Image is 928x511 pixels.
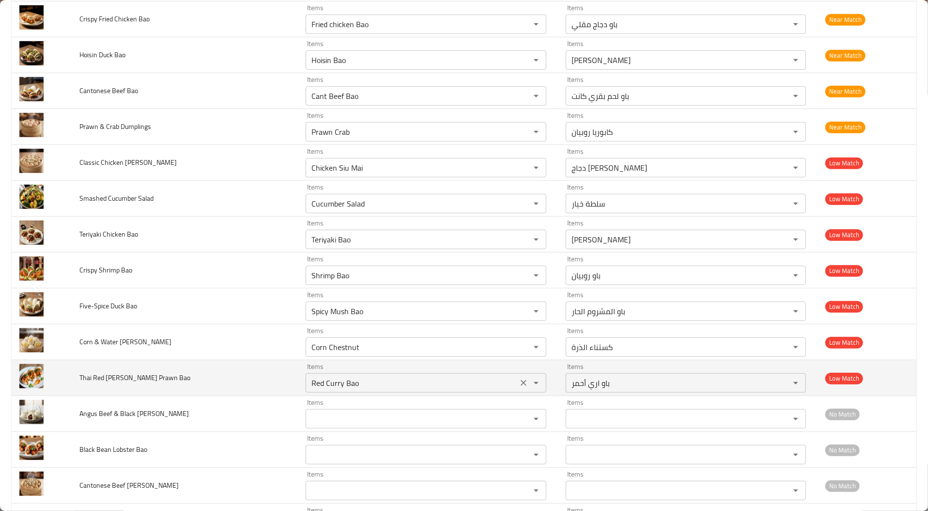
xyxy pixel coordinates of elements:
[19,221,44,245] img: Teriyaki Chicken Bao
[529,161,543,175] button: Open
[529,89,543,103] button: Open
[825,229,863,240] span: Low Match
[789,17,803,31] button: Open
[789,412,803,426] button: Open
[825,409,860,420] span: No Match
[19,149,44,173] img: Classic Chicken Siu Mai
[789,340,803,354] button: Open
[789,448,803,462] button: Open
[529,484,543,497] button: Open
[79,300,137,312] span: Five-Spice Duck Bao
[19,400,44,424] img: Angus Beef & Black Bean Bao
[529,197,543,210] button: Open
[789,53,803,67] button: Open
[529,269,543,282] button: Open
[79,192,154,205] span: Smashed Cucumber Salad
[19,41,44,65] img: Hoisin Duck Bao
[79,84,138,97] span: Cantonese Beef Bao
[517,376,530,390] button: Clear
[789,197,803,210] button: Open
[79,371,190,384] span: Thai Red [PERSON_NAME] Prawn Bao
[529,17,543,31] button: Open
[79,407,189,420] span: Angus Beef & Black [PERSON_NAME]
[79,443,147,456] span: Black Bean Lobster Bao
[789,89,803,103] button: Open
[825,86,866,97] span: Near Match
[19,328,44,352] img: Corn & Water Chestnut Bao
[19,5,44,30] img: Crispy Fried Chicken Bao
[79,264,132,276] span: Crispy Shrimp Bao
[529,376,543,390] button: Open
[825,373,863,384] span: Low Match
[79,479,179,492] span: Cantonese Beef [PERSON_NAME]
[19,77,44,101] img: Cantonese Beef Bao
[79,156,177,169] span: Classic Chicken [PERSON_NAME]
[825,265,863,276] span: Low Match
[825,337,863,348] span: Low Match
[19,292,44,317] img: Five-Spice Duck Bao
[529,125,543,139] button: Open
[825,445,860,456] span: No Match
[789,376,803,390] button: Open
[79,228,138,240] span: Teriyaki Chicken Bao
[825,122,866,133] span: Near Match
[789,161,803,175] button: Open
[79,335,171,348] span: Corn & Water [PERSON_NAME]
[789,233,803,246] button: Open
[825,301,863,312] span: Low Match
[19,436,44,460] img: Black Bean Lobster Bao
[789,304,803,318] button: Open
[19,113,44,137] img: Prawn & Crab Dumplings
[19,364,44,388] img: Thai Red Curry Prawn Bao
[529,412,543,426] button: Open
[19,185,44,209] img: Smashed Cucumber Salad
[529,340,543,354] button: Open
[79,120,151,133] span: Prawn & Crab Dumplings
[529,304,543,318] button: Open
[529,448,543,462] button: Open
[19,472,44,496] img: Cantonese Beef Siu Mai
[529,53,543,67] button: Open
[825,193,863,205] span: Low Match
[789,269,803,282] button: Open
[529,233,543,246] button: Open
[79,48,125,61] span: Hoisin Duck Bao
[79,13,150,25] span: Crispy Fried Chicken Bao
[825,50,866,61] span: Near Match
[825,158,863,169] span: Low Match
[825,14,866,25] span: Near Match
[789,125,803,139] button: Open
[19,256,44,281] img: Crispy Shrimp Bao
[789,484,803,497] button: Open
[825,480,860,492] span: No Match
